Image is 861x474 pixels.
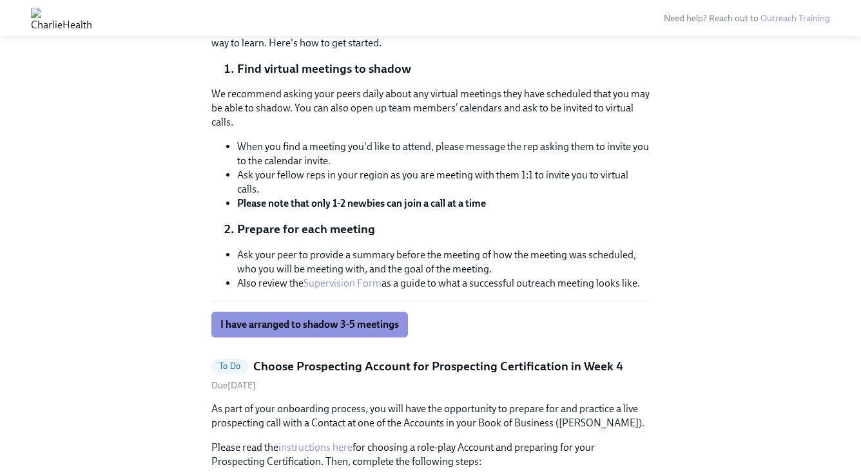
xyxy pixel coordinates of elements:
li: Find virtual meetings to shadow [237,61,650,77]
span: Tuesday, August 26th 2025, 10:00 am [211,380,256,391]
li: When you find a meeting you'd like to attend, please message the rep asking them to invite you to... [237,140,650,168]
p: Please read the for choosing a role-play Account and preparing for your Prospecting Certification... [211,441,650,469]
p: We recommend asking your peers daily about any virtual meetings they have scheduled that you may ... [211,87,650,129]
li: Ask your fellow reps in your region as you are meeting with them 1:1 to invite you to virtual calls. [237,168,650,196]
li: Ask your peer to provide a summary before the meeting of how the meeting was scheduled, who you w... [237,248,650,276]
h5: Choose Prospecting Account for Prospecting Certification in Week 4 [253,358,623,375]
a: To DoChoose Prospecting Account for Prospecting Certification in Week 4Due[DATE] [211,358,650,392]
a: Outreach Training [760,13,830,24]
li: Also review the as a guide to what a successful outreach meeting looks like. [237,276,650,290]
span: Need help? Reach out to [664,13,830,24]
a: Supervision Form [304,277,382,289]
a: instructions here [278,441,353,453]
button: I have arranged to shadow 3-5 meetings [211,312,408,337]
span: To Do [211,361,248,371]
span: I have arranged to shadow 3-5 meetings [220,318,399,331]
strong: Please note that only 1-2 newbies can join a call at a time [237,197,486,209]
img: CharlieHealth [31,8,92,28]
p: As part of your onboarding process, you will have the opportunity to prepare for and practice a l... [211,402,650,430]
li: Prepare for each meeting [237,221,650,238]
